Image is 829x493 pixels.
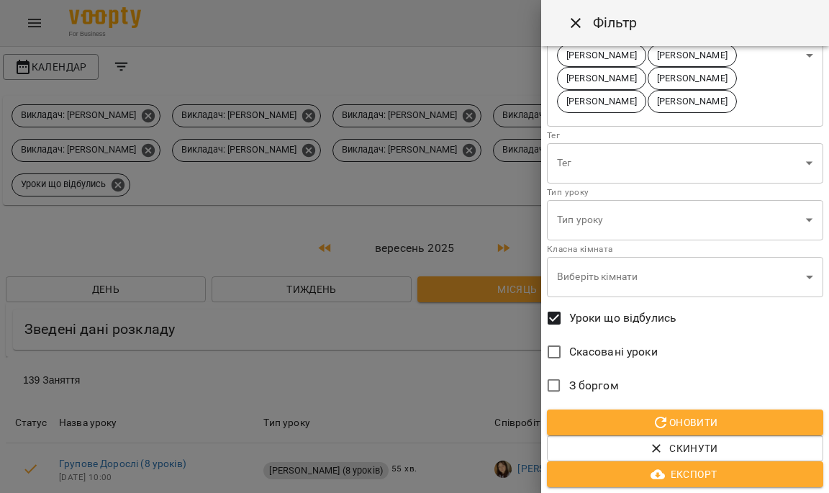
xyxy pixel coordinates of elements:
[547,243,823,257] p: Класна кімната
[558,49,645,63] span: [PERSON_NAME]
[547,435,823,461] button: Скинути
[569,343,658,361] span: Скасовані уроки
[547,143,823,184] div: Тег
[648,95,736,109] span: [PERSON_NAME]
[648,49,736,63] span: [PERSON_NAME]
[547,129,823,143] p: Тег
[569,377,619,394] span: З боргом
[558,6,593,40] button: Close
[557,213,800,227] p: Тип уроку
[547,257,823,298] div: Виберіть кімнати
[547,186,823,200] p: Тип уроку
[648,72,736,86] span: [PERSON_NAME]
[569,309,677,327] span: Уроки що відбулись
[558,440,812,457] span: Скинути
[558,95,645,109] span: [PERSON_NAME]
[547,461,823,487] button: Експорт
[547,410,823,435] button: Оновити
[547,200,823,241] div: Тип уроку
[557,156,800,171] p: Тег
[557,270,800,284] p: Виберіть кімнати
[558,414,812,431] span: Оновити
[558,72,645,86] span: [PERSON_NAME]
[558,466,812,483] span: Експорт
[593,12,638,34] h6: Фільтр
